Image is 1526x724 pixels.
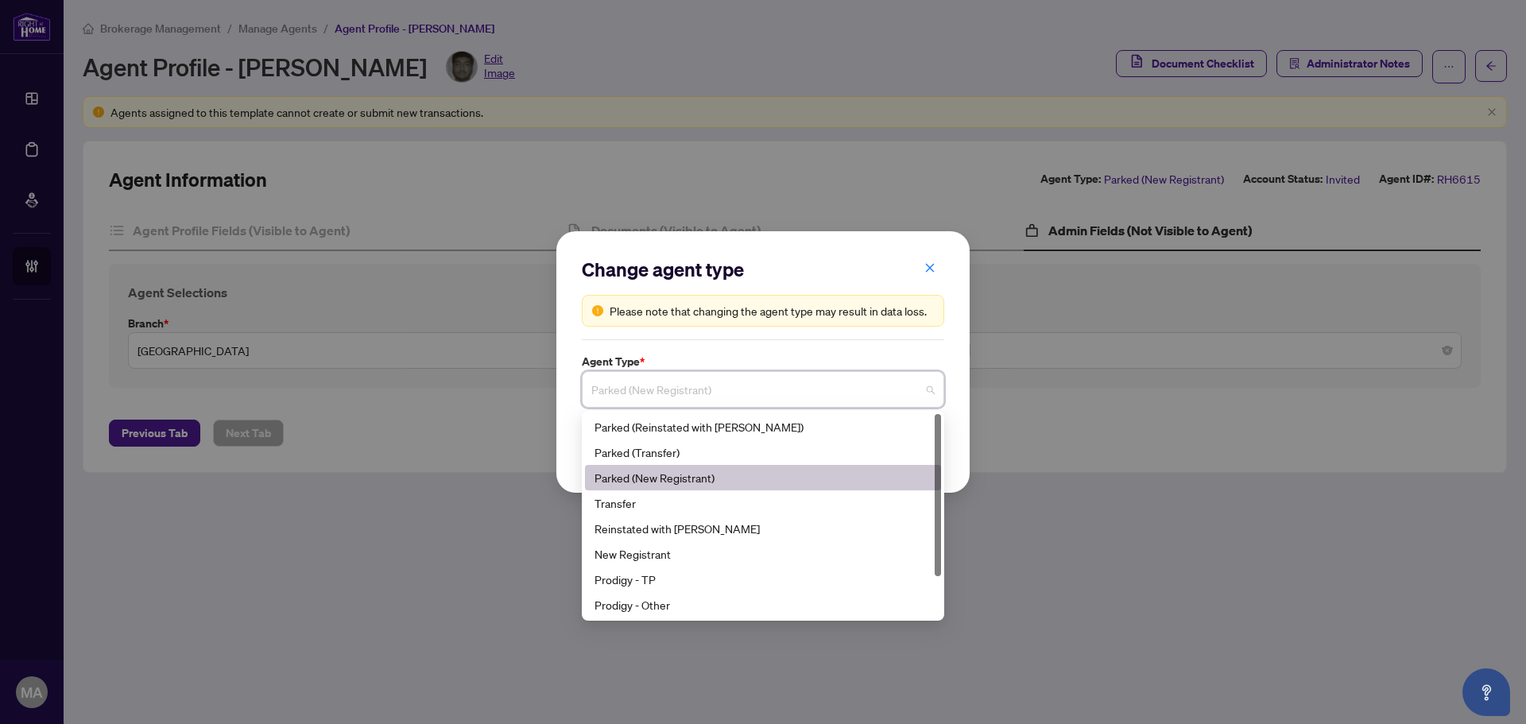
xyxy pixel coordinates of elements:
div: Parked (Transfer) [595,443,931,461]
span: Parked (New Registrant) [591,374,935,405]
div: Parked (Reinstated with [PERSON_NAME]) [595,418,931,436]
div: Parked (Reinstated with RAHR) [585,414,941,439]
div: Parked (New Registrant) [595,469,931,486]
div: Parked (Transfer) [585,439,941,465]
div: Prodigy - Other [585,592,941,618]
div: Reinstated with [PERSON_NAME] [595,520,931,537]
div: Prodigy - Other [595,596,931,614]
div: Prodigy - TP [595,571,931,588]
button: Open asap [1462,668,1510,716]
h2: Change agent type [582,257,944,282]
div: New Registrant [595,545,931,563]
div: Parked (New Registrant) [585,465,941,490]
div: Prodigy - TP [585,567,941,592]
div: Please note that changing the agent type may result in data loss. [610,302,934,319]
div: Reinstated with RAHR [585,516,941,541]
span: close [924,262,935,273]
label: Agent Type [582,353,944,370]
div: Transfer [595,494,931,512]
div: New Registrant [585,541,941,567]
span: exclamation-circle [592,305,603,316]
div: Transfer [585,490,941,516]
